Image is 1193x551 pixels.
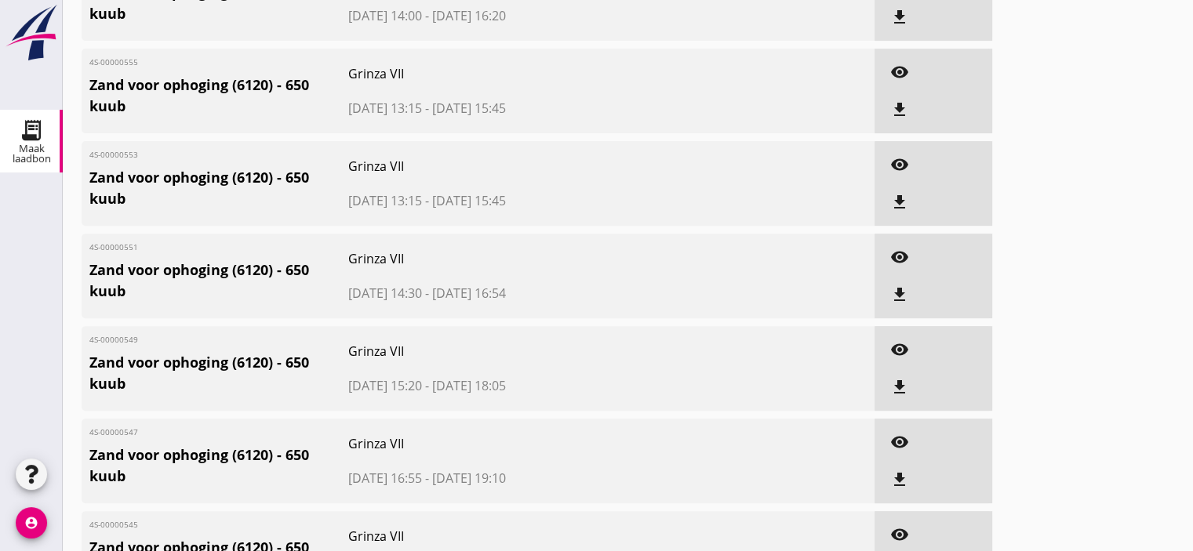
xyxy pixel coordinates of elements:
i: file_download [890,193,909,212]
i: visibility [890,63,909,82]
span: 4S-00000553 [89,149,144,161]
span: [DATE] 15:20 - [DATE] 18:05 [348,376,672,395]
span: 4S-00000555 [89,56,144,68]
span: Grinza VII [348,249,672,268]
span: [DATE] 16:55 - [DATE] 19:10 [348,469,672,488]
i: file_download [890,285,909,304]
span: 4S-00000551 [89,241,144,253]
i: visibility [890,340,909,359]
span: [DATE] 13:15 - [DATE] 15:45 [348,191,672,210]
span: 4S-00000549 [89,334,144,346]
span: 4S-00000545 [89,519,144,531]
i: account_circle [16,507,47,538]
span: [DATE] 14:00 - [DATE] 16:20 [348,6,672,25]
i: visibility [890,155,909,174]
span: Zand voor ophoging (6120) - 650 kuub [89,74,348,117]
span: Grinza VII [348,342,672,361]
i: visibility [890,248,909,266]
span: Grinza VII [348,434,672,453]
img: logo-small.a267ee39.svg [3,4,60,62]
i: file_download [890,8,909,27]
span: Zand voor ophoging (6120) - 650 kuub [89,259,348,302]
i: visibility [890,525,909,544]
span: [DATE] 14:30 - [DATE] 16:54 [348,284,672,303]
i: file_download [890,470,909,489]
span: 4S-00000547 [89,426,144,438]
i: file_download [890,378,909,397]
i: visibility [890,433,909,451]
span: [DATE] 13:15 - [DATE] 15:45 [348,99,672,118]
span: Zand voor ophoging (6120) - 650 kuub [89,352,348,394]
span: Grinza VII [348,64,672,83]
i: file_download [890,100,909,119]
span: Grinza VII [348,527,672,546]
span: Zand voor ophoging (6120) - 650 kuub [89,444,348,487]
span: Zand voor ophoging (6120) - 650 kuub [89,167,348,209]
span: Grinza VII [348,157,672,176]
